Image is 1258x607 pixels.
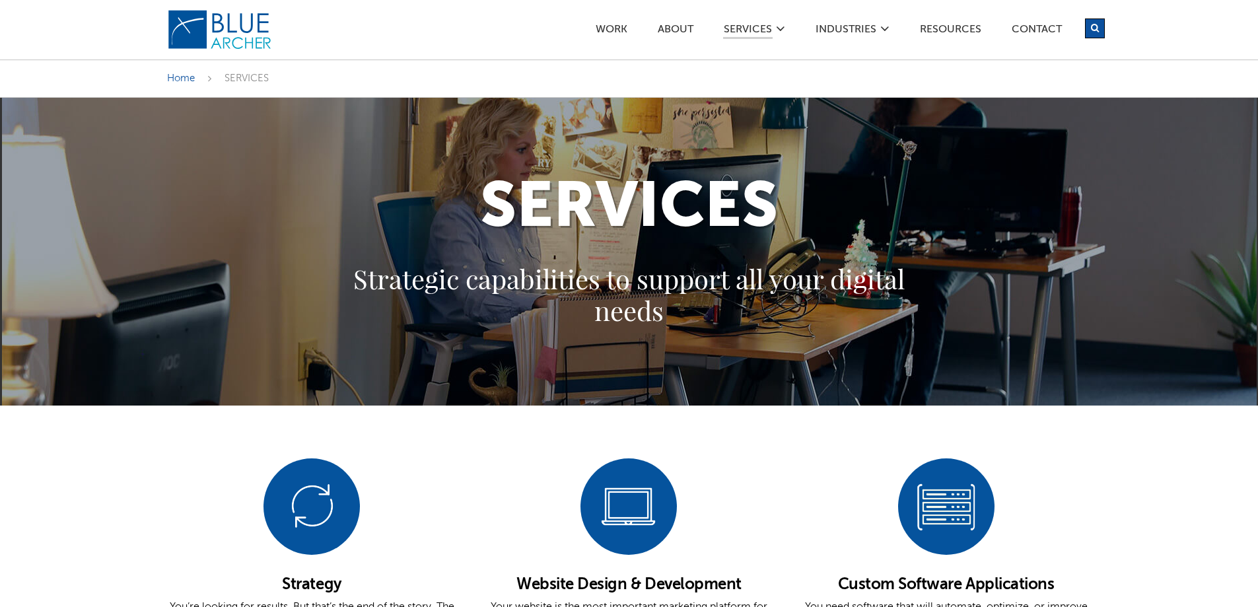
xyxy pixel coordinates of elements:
[282,577,341,592] a: Strategy
[516,577,742,592] a: Website Design & Development
[657,24,694,38] a: ABOUT
[1011,24,1063,38] a: Contact
[723,24,773,39] a: SERVICES
[312,263,946,326] p: Strategic capabilities to support all your digital needs
[919,24,982,38] a: Resources
[838,577,1055,592] a: Custom Software Applications
[580,458,677,555] img: Website Design & Development
[815,24,877,38] a: Industries
[154,177,1105,263] h1: SERVICES
[225,73,269,83] span: SERVICES
[167,73,195,83] a: Home
[595,24,628,38] a: Work
[898,458,995,555] img: Custom Software Applications
[263,458,360,555] img: Strategy
[167,9,273,50] img: Blue Archer Logo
